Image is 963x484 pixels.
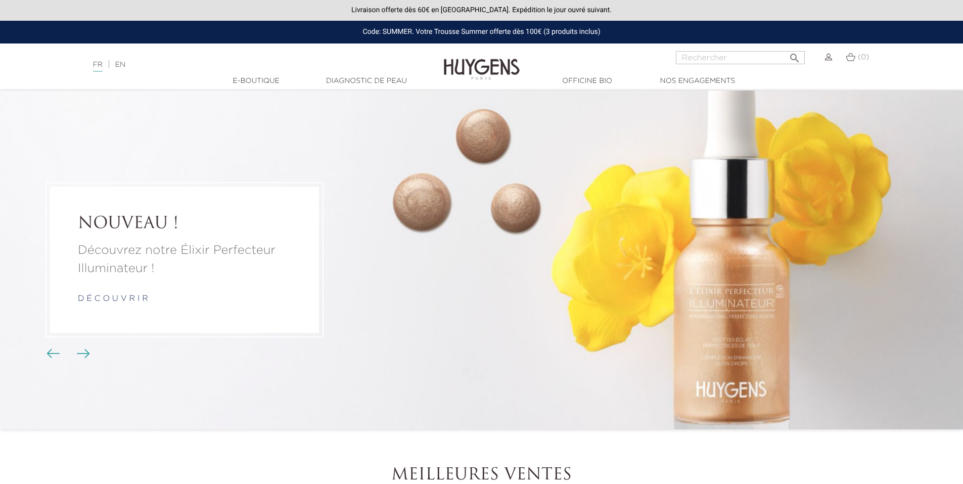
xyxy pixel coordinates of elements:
a: E-Boutique [206,76,307,86]
a: EN [115,61,125,68]
a: Découvrez notre Élixir Perfecteur Illuminateur ! [78,242,291,278]
input: Rechercher [676,51,805,64]
a: FR [93,61,103,72]
span: (0) [858,54,869,61]
a: d é c o u v r i r [78,295,148,303]
img: Huygens [444,42,520,81]
div: | [88,59,394,71]
a: Nos engagements [647,76,748,86]
a: NOUVEAU ! [78,214,291,234]
a: Diagnostic de peau [316,76,417,86]
div: Boutons du carrousel [51,346,83,362]
button:  [786,48,804,62]
i:  [789,49,801,61]
a: Officine Bio [537,76,638,86]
